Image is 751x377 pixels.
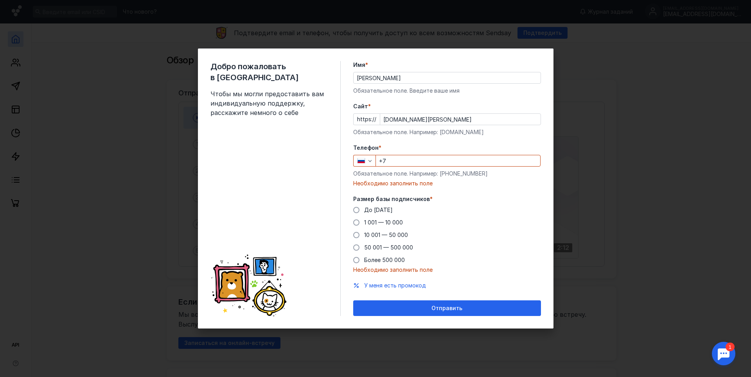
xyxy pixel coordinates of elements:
span: Отправить [431,305,462,312]
span: До [DATE] [364,206,393,213]
span: Cайт [353,102,368,110]
button: Отправить [353,300,541,316]
button: У меня есть промокод [364,282,426,289]
div: Обязательное поле. Например: [PHONE_NUMBER] [353,170,541,178]
span: Добро пожаловать в [GEOGRAPHIC_DATA] [210,61,328,83]
span: Размер базы подписчиков [353,195,430,203]
span: У меня есть промокод [364,282,426,289]
div: Обязательное поле. Например: [DOMAIN_NAME] [353,128,541,136]
span: 10 001 — 50 000 [364,232,408,238]
div: Необходимо заполнить поле [353,266,541,274]
span: 50 001 — 500 000 [364,244,413,251]
span: Телефон [353,144,379,152]
div: 1 [18,5,27,13]
div: Необходимо заполнить поле [353,180,541,187]
span: Чтобы мы могли предоставить вам индивидуальную поддержку, расскажите немного о себе [210,89,328,117]
span: Более 500 000 [364,257,405,263]
span: Имя [353,61,365,69]
span: 1 001 — 10 000 [364,219,403,226]
div: Обязательное поле. Введите ваше имя [353,87,541,95]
